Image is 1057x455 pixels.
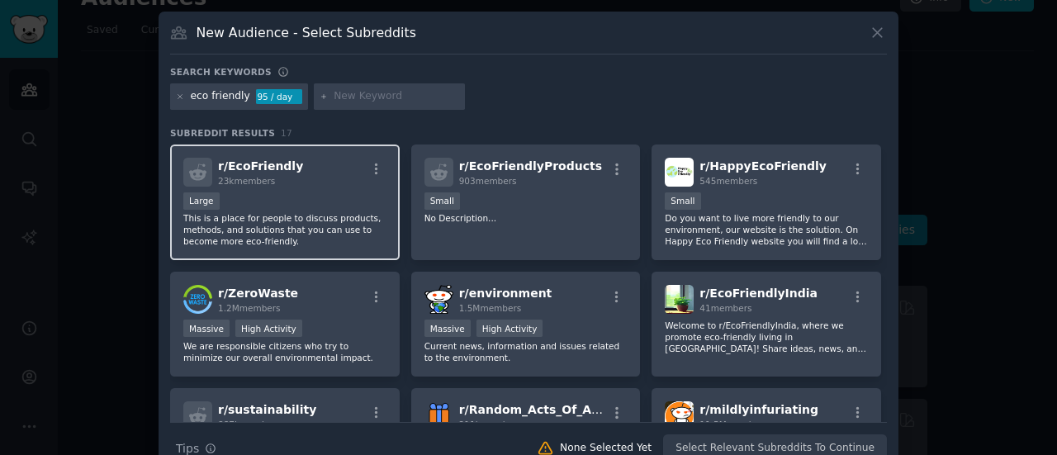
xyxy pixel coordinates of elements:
[665,192,700,210] div: Small
[665,320,868,354] p: Welcome to r/EcoFriendlyIndia, where we promote eco-friendly living in [GEOGRAPHIC_DATA]! Share i...
[699,403,818,416] span: r/ mildlyinfuriating
[281,128,292,138] span: 17
[665,401,694,430] img: mildlyinfuriating
[197,24,416,41] h3: New Audience - Select Subreddits
[218,303,281,313] span: 1.2M members
[183,192,220,210] div: Large
[424,340,628,363] p: Current news, information and issues related to the environment.
[218,403,316,416] span: r/ sustainability
[256,89,302,104] div: 95 / day
[459,303,522,313] span: 1.5M members
[218,159,303,173] span: r/ EcoFriendly
[183,212,386,247] p: This is a place for people to discuss products, methods, and solutions that you can use to become...
[459,403,634,416] span: r/ Random_Acts_Of_Amazon
[459,159,602,173] span: r/ EcoFriendlyProducts
[699,303,751,313] span: 41 members
[665,285,694,314] img: EcoFriendlyIndia
[699,176,757,186] span: 545 members
[218,419,281,429] span: 887k members
[665,212,868,247] p: Do you want to live more friendly to our environment, our website is the solution. On Happy Eco F...
[699,287,818,300] span: r/ EcoFriendlyIndia
[183,340,386,363] p: We are responsible citizens who try to minimize our overall environmental impact.
[191,89,250,104] div: eco friendly
[665,158,694,187] img: HappyEcoFriendly
[170,66,272,78] h3: Search keywords
[334,89,459,104] input: New Keyword
[699,419,767,429] span: 11.5M members
[459,176,517,186] span: 903 members
[424,212,628,224] p: No Description...
[476,320,543,337] div: High Activity
[218,176,275,186] span: 23k members
[459,287,552,300] span: r/ environment
[235,320,302,337] div: High Activity
[170,127,275,139] span: Subreddit Results
[424,320,471,337] div: Massive
[424,192,460,210] div: Small
[424,401,453,430] img: Random_Acts_Of_Amazon
[218,287,298,300] span: r/ ZeroWaste
[424,285,453,314] img: environment
[183,285,212,314] img: ZeroWaste
[699,159,827,173] span: r/ HappyEcoFriendly
[183,320,230,337] div: Massive
[459,419,522,429] span: 211k members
